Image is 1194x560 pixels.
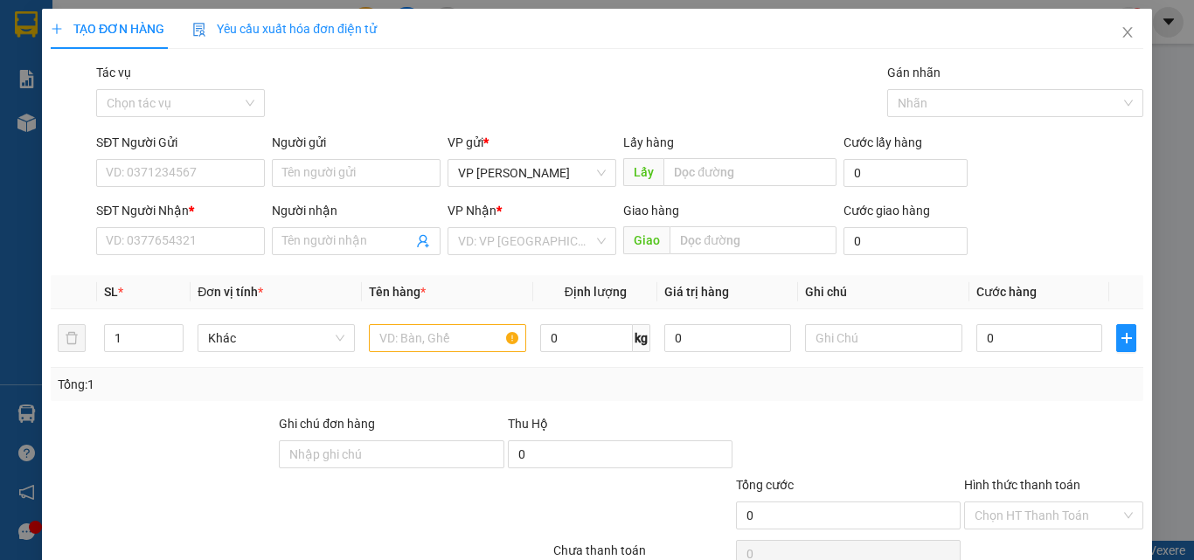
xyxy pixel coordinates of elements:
[58,375,462,394] div: Tổng: 1
[128,84,206,100] span: 0941725268
[198,285,263,299] span: Đơn vị tính
[623,135,674,149] span: Lấy hàng
[51,23,63,35] span: plus
[7,82,86,99] span: 0909882414
[96,66,131,80] label: Tác vụ
[279,440,503,468] input: Ghi chú đơn hàng
[736,478,794,492] span: Tổng cước
[59,10,203,34] strong: Nhà xe Đức lộc
[507,417,547,431] span: Thu Hộ
[272,133,441,152] div: Người gửi
[51,22,164,36] span: TẠO ĐƠN HÀNG
[843,159,968,187] input: Cước lấy hàng
[96,133,265,152] div: SĐT Người Gửi
[798,275,969,309] th: Ghi chú
[168,111,254,128] p: Cước hàng
[564,285,626,299] span: Định lượng
[843,204,929,218] label: Cước giao hàng
[128,65,184,81] span: kiền kiền
[670,226,836,254] input: Dọc đường
[623,204,679,218] span: Giao hàng
[7,111,87,128] p: Tên hàng
[58,324,86,352] button: delete
[805,324,962,352] input: Ghi Chú
[369,324,526,352] input: VD: Bàn, Ghế
[663,158,836,186] input: Dọc đường
[623,226,670,254] span: Giao
[192,22,377,36] span: Yêu cầu xuất hóa đơn điện tử
[448,204,496,218] span: VP Nhận
[623,158,663,186] span: Lấy
[633,324,650,352] span: kg
[1121,25,1135,39] span: close
[664,285,729,299] span: Giá trị hàng
[843,227,968,255] input: Cước giao hàng
[165,45,251,62] span: VP Cam Ranh
[89,111,166,128] p: Số lượng
[887,66,941,80] label: Gán nhãn
[664,324,790,352] input: 0
[843,135,921,149] label: Cước lấy hàng
[416,234,430,248] span: user-add
[128,45,251,62] strong: Nhận:
[369,285,426,299] span: Tên hàng
[208,325,344,351] span: Khác
[1116,324,1136,352] button: plus
[272,201,441,220] div: Người nhận
[192,23,206,37] img: icon
[7,46,113,80] strong: Gửi:
[964,478,1080,492] label: Hình thức thanh toán
[448,133,616,152] div: VP gửi
[279,417,375,431] label: Ghi chú đơn hàng
[1117,331,1135,345] span: plus
[458,160,606,186] span: VP Phan Rang
[191,130,231,147] span: 50000
[104,285,118,299] span: SL
[123,130,131,147] span: 1
[96,201,265,220] div: SĐT Người Nhận
[7,46,113,80] span: VP [PERSON_NAME]
[976,285,1037,299] span: Cước hàng
[38,130,56,147] span: tivi
[1103,9,1152,58] button: Close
